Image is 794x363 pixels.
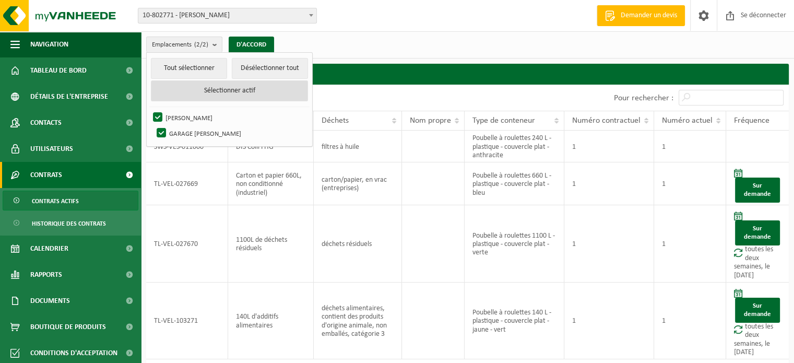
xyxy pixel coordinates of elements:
[735,220,780,245] a: Sur demande
[734,323,773,356] font: toutes les deux semaines, le [DATE]
[236,313,278,329] font: 140L d'additifs alimentaires
[734,245,773,279] font: toutes les deux semaines, le [DATE]
[662,240,666,248] font: 1
[322,143,359,150] font: filtres à huile
[322,305,387,338] font: déchets alimentaires, contient des produits d'origine animale, non emballés, catégorie 3
[472,172,551,197] font: Poubelle à roulettes 660 L - plastique - couvercle plat - bleu
[32,198,79,205] font: Contrats actifs
[3,191,138,210] a: Contrats actifs
[472,231,555,256] font: Poubelle à roulettes 1100 L - plastique - couvercle plat - verte
[572,240,576,248] font: 1
[236,172,302,197] font: Carton et papier 660L, non conditionné (industriel)
[614,94,673,102] font: Pour rechercher :
[472,309,551,334] font: Poubelle à roulettes 140 L - plastique - couvercle plat - jaune - vert
[138,8,317,24] span: 10-802771 - PEETERS CEDRIC - BONCELLES
[472,134,551,159] font: Poubelle à roulettes 240 L - plastique - couvercle plat - anthracite
[236,41,266,48] font: D'ACCORD
[138,8,316,23] span: 10-802771 - PEETERS CEDRIC - BONCELLES
[322,240,372,248] font: déchets résiduels
[30,297,70,305] font: Documents
[744,225,771,240] font: Sur demande
[30,41,68,49] font: Navigation
[735,298,780,323] a: Sur demande
[232,58,308,79] button: Désélectionner tout
[572,143,576,150] font: 1
[322,116,349,125] font: Déchets
[30,171,62,179] font: Contrats
[30,119,62,127] font: Contacts
[152,41,192,48] font: Emplacements
[32,221,106,227] font: Historique des contrats
[229,37,274,53] button: D'ACCORD
[744,302,771,318] font: Sur demande
[30,271,62,279] font: Rapports
[472,116,535,125] font: Type de conteneur
[662,116,713,125] font: Numéro actuel
[597,5,685,26] a: Demander un devis
[154,240,198,248] font: TL-VEL-027670
[572,180,576,188] font: 1
[662,180,666,188] font: 1
[163,64,214,72] font: Tout sélectionner
[151,80,308,101] button: Sélectionner actif
[735,178,780,203] a: Sur demande
[662,317,666,325] font: 1
[30,245,68,253] font: Calendrier
[30,67,87,75] font: Tableau de bord
[3,213,138,233] a: Historique des contrats
[30,323,106,331] font: Boutique de produits
[151,58,227,79] button: Tout sélectionner
[143,11,230,19] font: 10-802771 - [PERSON_NAME]
[241,64,299,72] font: Désélectionner tout
[146,37,222,52] button: Emplacements(2/2)
[30,349,117,357] font: Conditions d'acceptation
[154,180,198,188] font: TL-VEL-027669
[30,145,73,153] font: Utilisateurs
[662,143,666,150] font: 1
[30,93,108,101] font: Détails de l'entreprise
[165,115,212,122] font: [PERSON_NAME]
[154,317,198,325] font: TL-VEL-103271
[734,116,769,125] font: Fréquence
[744,182,771,197] font: Sur demande
[322,176,387,192] font: carton/papier, en vrac (entreprises)
[572,116,641,125] font: Numéro contractuel
[572,317,576,325] font: 1
[169,131,241,137] font: GARAGE [PERSON_NAME]
[741,11,786,19] font: Se déconnecter
[194,41,208,48] font: (2/2)
[204,87,255,95] font: Sélectionner actif
[236,236,287,252] font: 1100L de déchets résiduels
[621,11,677,19] font: Demander un devis
[410,116,451,125] font: Nom propre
